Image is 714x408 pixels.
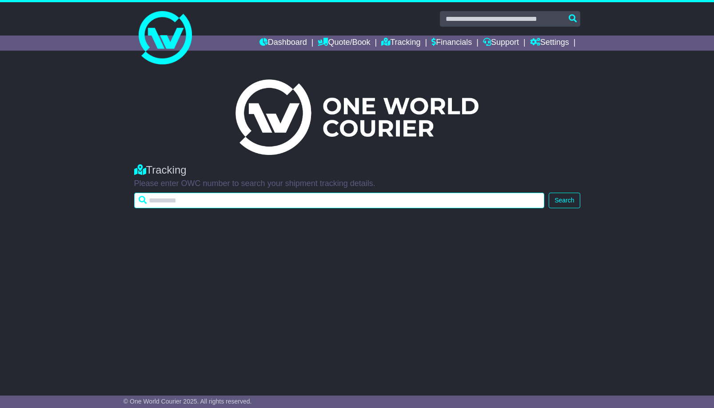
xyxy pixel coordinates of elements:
img: Light [235,79,478,155]
a: Settings [530,36,569,51]
p: Please enter OWC number to search your shipment tracking details. [134,179,580,189]
a: Quote/Book [318,36,370,51]
a: Support [483,36,519,51]
button: Search [549,193,580,208]
span: © One World Courier 2025. All rights reserved. [124,398,252,405]
a: Tracking [381,36,420,51]
a: Dashboard [259,36,307,51]
a: Financials [431,36,472,51]
div: Tracking [134,164,580,177]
